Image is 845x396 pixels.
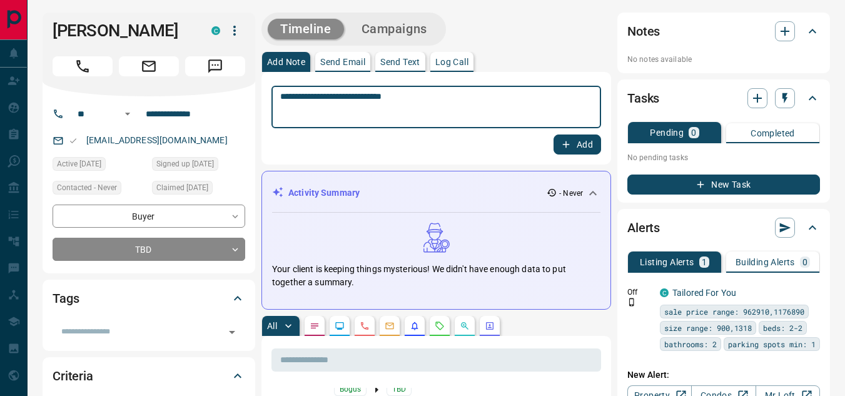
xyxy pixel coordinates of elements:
[435,321,445,331] svg: Requests
[272,181,600,205] div: Activity Summary- Never
[156,181,208,194] span: Claimed [DATE]
[664,305,804,318] span: sale price range: 962910,1176890
[69,136,78,145] svg: Email Valid
[320,58,365,66] p: Send Email
[335,321,345,331] svg: Lead Browsing Activity
[554,135,601,155] button: Add
[380,58,420,66] p: Send Text
[559,188,583,199] p: - Never
[650,128,684,137] p: Pending
[410,321,420,331] svg: Listing Alerts
[627,54,820,65] p: No notes available
[86,135,228,145] a: [EMAIL_ADDRESS][DOMAIN_NAME]
[53,205,245,228] div: Buyer
[691,128,696,137] p: 0
[211,26,220,35] div: condos.ca
[672,288,736,298] a: Tailored For You
[627,298,636,307] svg: Push Notification Only
[763,322,802,334] span: beds: 2-2
[53,56,113,76] span: Call
[288,186,360,200] p: Activity Summary
[485,321,495,331] svg: Agent Actions
[627,88,659,108] h2: Tasks
[627,287,652,298] p: Off
[223,323,241,341] button: Open
[53,238,245,261] div: TBD
[627,83,820,113] div: Tasks
[53,366,93,386] h2: Criteria
[152,181,245,198] div: Thu Apr 04 2024
[627,21,660,41] h2: Notes
[156,158,214,170] span: Signed up [DATE]
[664,338,717,350] span: bathrooms: 2
[736,258,795,267] p: Building Alerts
[53,361,245,391] div: Criteria
[272,263,600,289] p: Your client is keeping things mysterious! We didn't have enough data to put together a summary.
[627,368,820,382] p: New Alert:
[57,158,101,170] span: Active [DATE]
[53,283,245,313] div: Tags
[660,288,669,297] div: condos.ca
[120,106,135,121] button: Open
[751,129,795,138] p: Completed
[802,258,807,267] p: 0
[267,322,277,330] p: All
[360,321,370,331] svg: Calls
[664,322,752,334] span: size range: 900,1318
[392,383,406,395] span: TBD
[627,218,660,238] h2: Alerts
[349,19,440,39] button: Campaigns
[57,181,117,194] span: Contacted - Never
[640,258,694,267] p: Listing Alerts
[152,157,245,175] div: Fri May 21 2021
[460,321,470,331] svg: Opportunities
[435,58,468,66] p: Log Call
[185,56,245,76] span: Message
[310,321,320,331] svg: Notes
[267,58,305,66] p: Add Note
[53,21,193,41] h1: [PERSON_NAME]
[627,213,820,243] div: Alerts
[119,56,179,76] span: Email
[53,288,79,308] h2: Tags
[385,321,395,331] svg: Emails
[340,383,361,395] span: Bogus
[627,16,820,46] div: Notes
[702,258,707,267] p: 1
[268,19,344,39] button: Timeline
[627,175,820,195] button: New Task
[53,157,146,175] div: Sat Apr 13 2024
[627,148,820,167] p: No pending tasks
[728,338,816,350] span: parking spots min: 1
